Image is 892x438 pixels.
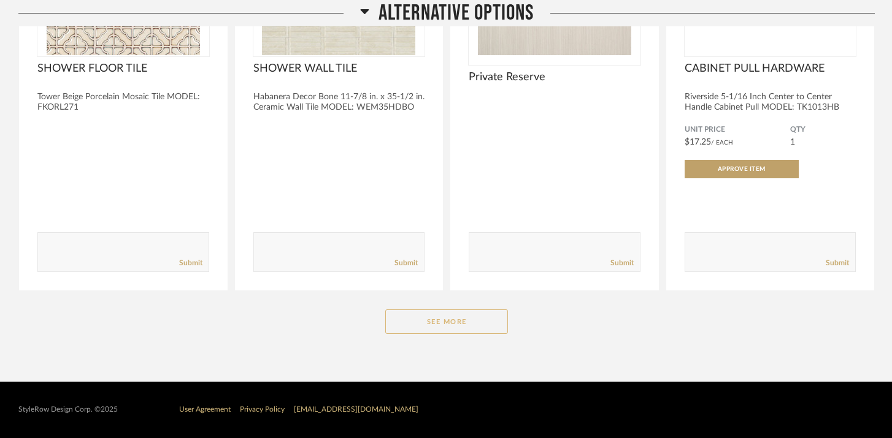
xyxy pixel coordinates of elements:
span: SHOWER WALL TILE [253,62,425,75]
div: Riverside 5-1/16 Inch Center to Center Handle Cabinet Pull MODEL: TK1013HB [685,92,856,113]
a: User Agreement [179,406,231,413]
span: SHOWER FLOOR TILE [37,62,209,75]
a: Submit [179,258,202,268]
button: See More [385,309,508,334]
span: 1 [790,138,795,146]
span: Unit Price [685,125,791,135]
span: QTY [790,125,856,135]
a: Submit [610,258,634,268]
span: CABINET PULL HARDWARE [685,62,856,75]
div: Tower Beige Porcelain Mosaic Tile MODEL: FKORL271 [37,92,209,113]
div: StyleRow Design Corp. ©2025 [18,405,118,414]
span: / Each [711,140,733,146]
a: Privacy Policy [240,406,285,413]
a: Submit [826,258,849,268]
a: Submit [394,258,418,268]
a: [EMAIL_ADDRESS][DOMAIN_NAME] [294,406,418,413]
span: Private Reserve [469,70,640,84]
div: Habanera Decor Bone 11-7/8 in. x 35-1/2 in. Ceramic Wall Tile MODEL: WEM35HDBO [253,92,425,113]
span: $17.25 [685,138,711,146]
span: Approve Item [718,166,766,172]
button: Approve Item [685,160,799,178]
